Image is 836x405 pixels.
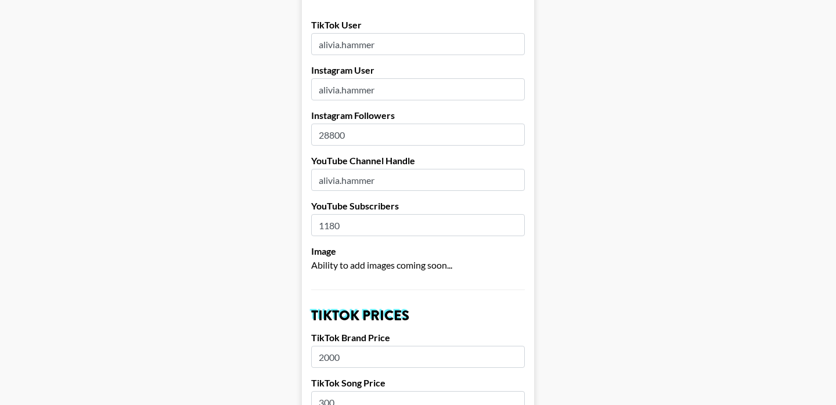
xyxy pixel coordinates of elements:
label: Image [311,245,525,257]
label: Instagram User [311,64,525,76]
label: TikTok User [311,19,525,31]
label: Instagram Followers [311,110,525,121]
span: Ability to add images coming soon... [311,259,452,270]
label: TikTok Brand Price [311,332,525,343]
h2: TikTok Prices [311,309,525,323]
label: YouTube Channel Handle [311,155,525,167]
label: TikTok Song Price [311,377,525,389]
label: YouTube Subscribers [311,200,525,212]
